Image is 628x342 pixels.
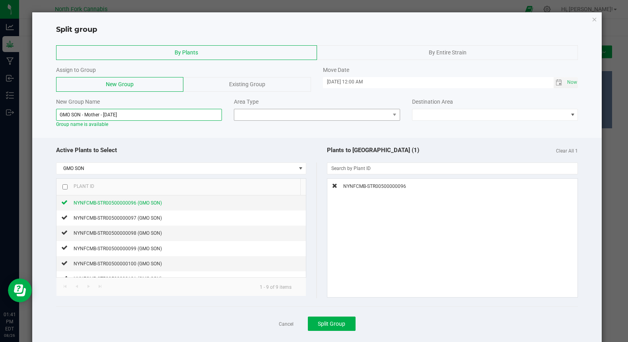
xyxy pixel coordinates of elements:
[56,122,108,127] span: Group name is available
[56,99,100,105] span: New Group Name
[323,67,349,73] span: Move Date
[327,147,419,154] span: Plants to [GEOGRAPHIC_DATA] (1)
[318,321,345,327] span: Split Group
[556,146,578,155] span: Clear All 1
[412,99,453,105] span: Destination Area
[74,276,162,282] span: NYNFCMB-STR00500000101 (GMO SON)
[234,99,259,105] span: Area Type
[343,184,406,189] span: NYNFCMB-STR00500000096
[327,163,577,174] input: NO DATA FOUND
[229,81,265,87] span: Existing Group
[74,184,94,189] span: Plant ID
[74,215,162,221] span: NYNFCMB-STR00500000097 (GMO SON)
[429,49,467,56] span: By Entire Strain
[56,163,296,174] span: GMO SON
[565,77,579,88] span: Set Current date
[565,77,578,88] span: select
[74,230,162,236] span: NYNFCMB-STR00500000098 (GMO SON)
[74,200,162,206] span: NYNFCMB-STR00500000096 (GMO SON)
[554,77,565,88] span: Toggle calendar
[74,261,162,267] span: NYNFCMB-STR00500000100 (GMO SON)
[106,81,134,87] span: New Group
[279,321,294,328] a: Cancel
[8,278,32,302] iframe: Resource center
[56,25,578,35] h4: Split group
[175,49,198,56] span: By Plants
[74,246,162,251] span: NYNFCMB-STR00500000099 (GMO SON)
[253,281,298,293] kendo-pager-info: 1 - 9 of 9 items
[308,317,356,331] button: Split Group
[56,147,117,154] span: Active Plants to Select
[56,67,96,73] span: Assign to Group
